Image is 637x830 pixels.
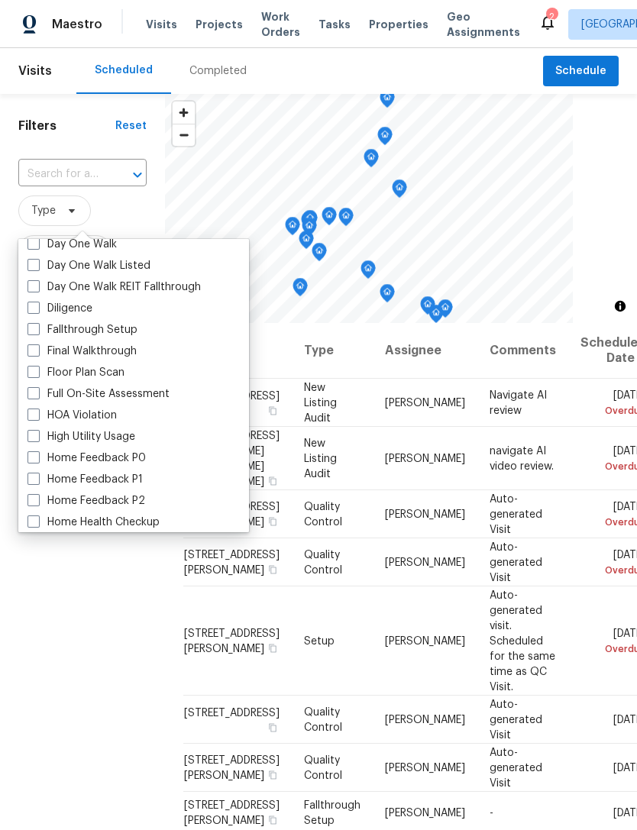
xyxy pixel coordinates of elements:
span: Navigate AI review [490,389,547,415]
button: Copy Address [266,403,280,417]
span: [PERSON_NAME] [385,762,465,773]
div: Map marker [428,305,444,328]
div: Map marker [322,207,337,231]
div: Map marker [380,284,395,308]
label: HOA Violation [27,408,117,423]
label: Home Health Checkup [27,515,160,530]
div: Map marker [438,299,453,323]
div: Scheduled [95,63,153,78]
th: Comments [477,323,568,379]
span: [PERSON_NAME] [385,397,465,408]
label: Home Feedback P1 [27,472,143,487]
span: Quality Control [304,754,342,780]
div: Map marker [302,210,318,234]
div: Map marker [301,212,316,235]
label: Floor Plan Scan [27,365,124,380]
span: Toggle attribution [616,298,625,315]
span: Projects [196,17,243,32]
button: Schedule [543,56,619,87]
div: Completed [189,63,247,79]
label: Day One Walk [27,237,117,252]
span: [PERSON_NAME] [385,635,465,646]
span: Auto-generated Visit [490,541,542,583]
label: Day One Walk Listed [27,258,150,273]
span: [PERSON_NAME] [385,453,465,463]
button: Zoom out [173,124,195,146]
span: Auto-generated visit. Scheduled for the same time as QC Visit. [490,589,555,692]
span: [STREET_ADDRESS][PERSON_NAME] [184,800,280,826]
span: [STREET_ADDRESS][PERSON_NAME] [184,754,280,780]
span: [PERSON_NAME] [385,714,465,725]
div: Map marker [380,89,395,113]
span: Auto-generated Visit [490,747,542,788]
th: Assignee [373,323,477,379]
label: Day One Walk REIT Fallthrough [27,279,201,295]
div: Map marker [377,127,393,150]
div: Map marker [364,149,379,173]
span: [PERSON_NAME] [385,808,465,819]
th: Type [292,323,373,379]
button: Copy Address [266,514,280,528]
label: Diligence [27,301,92,316]
span: Maestro [52,17,102,32]
span: Visits [18,54,52,88]
span: Quality Control [304,706,342,732]
span: New Listing Audit [304,382,337,423]
canvas: Map [165,94,573,323]
span: [STREET_ADDRESS] [184,707,280,718]
span: Properties [369,17,428,32]
div: Map marker [338,208,354,231]
span: Schedule [555,62,606,81]
span: Geo Assignments [447,9,520,40]
div: Map marker [285,217,300,241]
div: Map marker [392,179,407,203]
h1: Filters [18,118,115,134]
button: Copy Address [266,641,280,654]
button: Copy Address [266,720,280,734]
span: Setup [304,635,335,646]
button: Copy Address [266,813,280,827]
span: Quality Control [304,549,342,575]
div: Map marker [420,296,435,320]
span: Fallthrough Setup [304,800,361,826]
div: Map marker [361,260,376,284]
span: New Listing Audit [304,438,337,479]
input: Search for an address... [18,163,104,186]
span: Type [31,203,56,218]
span: Auto-generated Visit [490,699,542,740]
span: Auto-generated Visit [490,493,542,534]
button: Copy Address [266,767,280,781]
label: High Utility Usage [27,429,135,444]
button: Zoom in [173,102,195,124]
div: Map marker [302,218,317,241]
button: Copy Address [266,562,280,576]
span: Tasks [318,19,351,30]
span: [PERSON_NAME] [385,557,465,567]
label: Full On-Site Assessment [27,386,170,402]
span: Visits [146,17,177,32]
span: Quality Control [304,501,342,527]
span: [PERSON_NAME] [385,509,465,519]
label: Home Feedback P0 [27,451,146,466]
span: Work Orders [261,9,300,40]
span: [STREET_ADDRESS][PERSON_NAME] [184,628,280,654]
span: navigate AI video review. [490,445,554,471]
span: - [490,808,493,819]
button: Open [127,164,148,186]
div: 2 [546,9,557,24]
div: Map marker [312,243,327,266]
div: Map marker [299,231,314,254]
span: [STREET_ADDRESS][PERSON_NAME] [184,549,280,575]
button: Copy Address [266,473,280,487]
div: Reset [115,118,147,134]
button: Toggle attribution [611,297,629,315]
label: Final Walkthrough [27,344,137,359]
div: Map marker [293,278,308,302]
label: Fallthrough Setup [27,322,137,337]
label: Home Feedback P2 [27,493,145,509]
